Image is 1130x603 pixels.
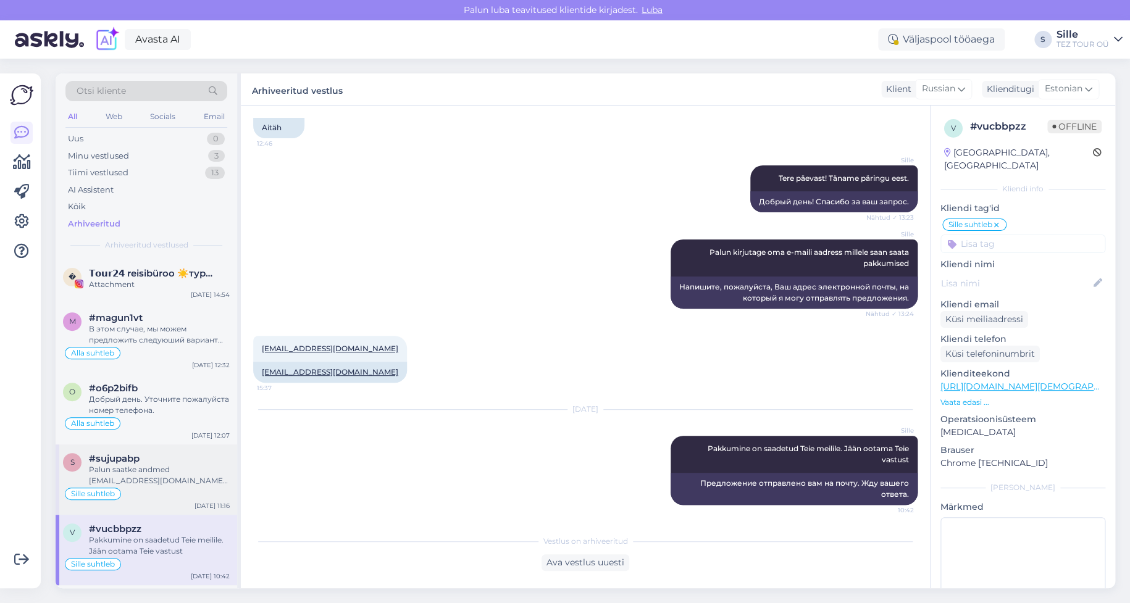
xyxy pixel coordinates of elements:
div: Kliendi info [940,183,1105,194]
a: Avasta AI [125,29,191,50]
input: Lisa nimi [941,277,1091,290]
span: Vestlus on arhiveeritud [543,536,628,547]
div: [DATE] 10:42 [191,572,230,581]
div: [DATE] 11:16 [195,501,230,510]
div: В этом случае, мы можем предложить следуюший вариант Freebird Airlines [GEOGRAPHIC_DATA] (TLL) - ... [89,323,230,346]
span: 10:42 [868,505,914,515]
span: #o6p2bifb [89,383,138,394]
span: Luba [638,4,666,15]
span: v [951,123,956,133]
span: m [69,317,76,326]
span: Sille [868,156,914,165]
div: # vucbbpzz [970,119,1047,134]
p: Kliendi telefon [940,333,1105,346]
p: Kliendi tag'id [940,202,1105,215]
p: Operatsioonisüsteem [940,413,1105,426]
span: Sille suhtleb [71,490,115,497]
span: Sille [868,230,914,239]
div: Väljaspool tööaega [878,28,1005,51]
span: Sille suhtleb [71,560,115,568]
div: Attachment [89,279,230,290]
span: 15:37 [257,383,303,393]
div: Minu vestlused [68,150,129,162]
span: Russian [922,82,955,96]
p: Kliendi nimi [940,258,1105,271]
div: S [1034,31,1052,48]
div: Küsi telefoninumbrit [940,346,1040,362]
div: Sille [1057,30,1109,40]
div: [DATE] 14:54 [191,290,230,299]
p: Kliendi email [940,298,1105,311]
span: Palun kirjutage oma e-maili aadress millele saan saata pakkumised [709,247,911,268]
div: AI Assistent [68,184,114,196]
span: Sille [868,426,914,435]
span: #sujupabp [89,453,140,464]
span: Pakkumine on saadetud Teie meilile. Jään ootama Teie vastust [708,444,911,464]
div: Kõik [68,201,86,213]
div: 0 [207,133,225,145]
span: v [70,528,75,537]
a: [EMAIL_ADDRESS][DOMAIN_NAME] [262,344,398,353]
p: Märkmed [940,501,1105,514]
span: Alla suhtleb [71,420,114,427]
img: Askly Logo [10,83,33,107]
div: Web [103,109,125,125]
div: Tiimi vestlused [68,167,128,179]
div: Добрый день! Спасибо за ваш запрос. [750,191,918,212]
div: TEZ TOUR OÜ [1057,40,1109,49]
span: #vucbbpzz [89,523,141,534]
div: Напишите, пожалуйста, Ваш адрес электронной почты, на который я могу отправлять предложения. [671,277,918,309]
p: Chrome [TECHNICAL_ID] [940,457,1105,470]
div: All [65,109,80,125]
span: Sille suhtleb [948,221,992,228]
span: Nähtud ✓ 13:24 [866,309,914,318]
span: 𝗧𝗼𝘂𝗿𝟮𝟰 reisibüroo ☀️турпакеты от всех туроператоров Эстонии🇪🇪 [89,268,217,279]
span: Otsi kliente [77,85,126,98]
span: 12:46 [257,139,303,148]
div: Küsi meiliaadressi [940,311,1028,328]
div: [PERSON_NAME] [940,482,1105,493]
div: Pakkumine on saadetud Teie meilile. Jään ootama Teie vastust [89,534,230,557]
div: [DATE] [253,404,918,415]
p: Vaata edasi ... [940,397,1105,408]
div: 13 [205,167,225,179]
p: [MEDICAL_DATA] [940,426,1105,439]
div: Uus [68,133,83,145]
a: SilleTEZ TOUR OÜ [1057,30,1123,49]
span: Offline [1047,120,1102,133]
div: Palun saatke andmed [EMAIL_ADDRESS][DOMAIN_NAME], siis saan Teile reisi broneerida [89,464,230,486]
span: Estonian [1045,82,1082,96]
span: � [69,272,76,281]
div: [GEOGRAPHIC_DATA], [GEOGRAPHIC_DATA] [944,146,1093,172]
div: Socials [148,109,178,125]
div: Ava vestlus uuesti [542,554,629,571]
span: s [70,457,75,467]
div: Добрый день. Уточните пожалуйста номер телефона. [89,394,230,416]
span: #magun1vt [89,312,143,323]
div: [DATE] 12:07 [191,431,230,440]
a: [EMAIL_ADDRESS][DOMAIN_NAME] [262,367,398,376]
div: Arhiveeritud [68,218,120,230]
span: Nähtud ✓ 13:23 [866,213,914,222]
div: Klienditugi [982,83,1034,96]
p: Brauser [940,444,1105,457]
input: Lisa tag [940,235,1105,253]
div: Aitäh [253,117,304,138]
div: Email [201,109,227,125]
div: [DATE] 12:32 [192,360,230,370]
div: 3 [208,150,225,162]
div: Предложение отправлено вам на почту. Жду вашего ответа. [671,473,918,505]
span: Tere päevast! Täname päringu eest. [779,173,909,183]
label: Arhiveeritud vestlus [252,81,343,98]
p: Klienditeekond [940,367,1105,380]
span: o [69,387,75,396]
span: Arhiveeritud vestlused [105,239,188,251]
span: Alla suhtleb [71,349,114,357]
img: explore-ai [94,27,120,52]
div: Klient [881,83,911,96]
